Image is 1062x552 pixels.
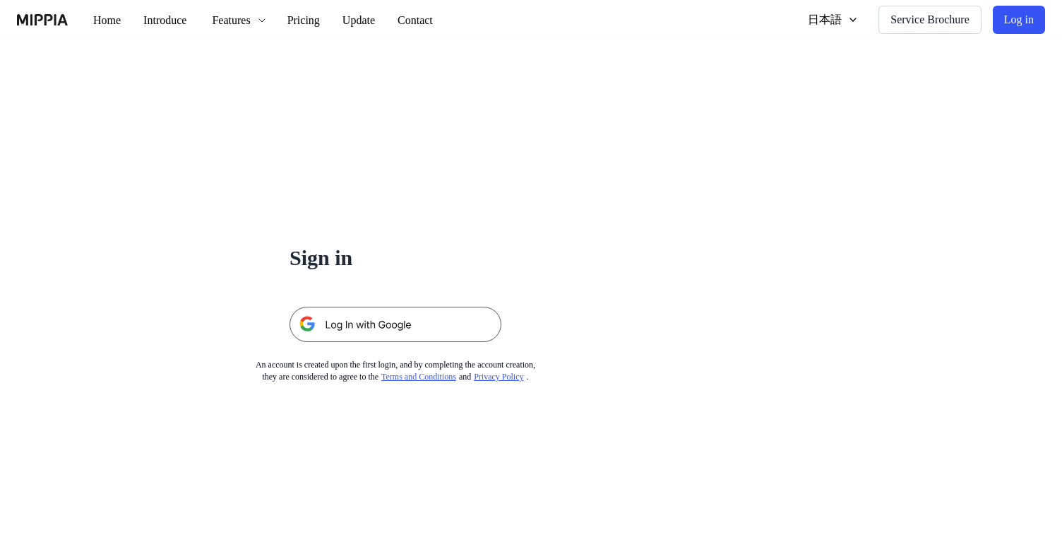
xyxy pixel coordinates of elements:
img: logo [17,14,68,25]
button: Log in [991,6,1045,34]
div: 日本語 [793,11,833,28]
h1: Sign in [290,243,501,273]
button: Features [208,6,293,35]
button: Pricing [293,6,351,35]
a: Privacy Policy [491,372,545,382]
div: Features [220,12,270,29]
button: Home [82,6,135,35]
button: Contact [412,6,477,35]
button: Update [351,6,412,35]
button: 日本語 [782,6,855,34]
a: Terms and Conditions [383,372,470,382]
button: Introduce [135,6,208,35]
a: Update [351,1,412,40]
div: An account is created upon the first login, and by completing the account creation, they are cons... [232,359,559,383]
img: 구글 로그인 버튼 [290,307,501,342]
button: Service Brochure [866,6,979,34]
